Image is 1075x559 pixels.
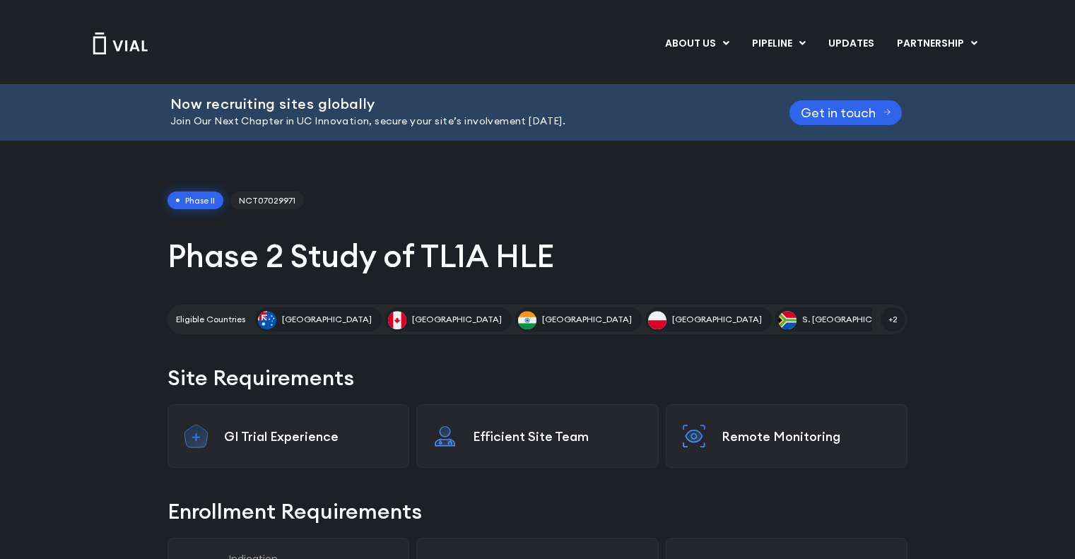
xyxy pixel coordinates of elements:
[778,311,797,329] img: S. Africa
[168,363,907,393] h2: Site Requirements
[224,428,395,445] p: GI Trial Experience
[881,307,905,331] span: +2
[388,311,406,329] img: Canada
[412,313,502,326] span: [GEOGRAPHIC_DATA]
[802,313,902,326] span: S. [GEOGRAPHIC_DATA]
[168,496,907,526] h2: Enrollment Requirements
[722,428,893,445] p: Remote Monitoring
[230,192,304,210] span: NCT07029971
[648,311,666,329] img: Poland
[170,96,754,112] h2: Now recruiting sites globally
[886,32,989,56] a: PARTNERSHIPMenu Toggle
[542,313,632,326] span: [GEOGRAPHIC_DATA]
[282,313,372,326] span: [GEOGRAPHIC_DATA]
[801,107,876,118] span: Get in touch
[168,192,223,210] span: Phase II
[789,100,903,125] a: Get in touch
[170,114,754,129] p: Join Our Next Chapter in UC Innovation, secure your site’s involvement [DATE].
[258,311,276,329] img: Australia
[473,428,644,445] p: Efficient Site Team
[817,32,885,56] a: UPDATES
[741,32,816,56] a: PIPELINEMenu Toggle
[518,311,536,329] img: India
[654,32,740,56] a: ABOUT USMenu Toggle
[92,33,148,54] img: Vial Logo
[168,235,907,276] h1: Phase 2 Study of TL1A HLE
[672,313,762,326] span: [GEOGRAPHIC_DATA]
[176,313,245,326] h2: Eligible Countries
